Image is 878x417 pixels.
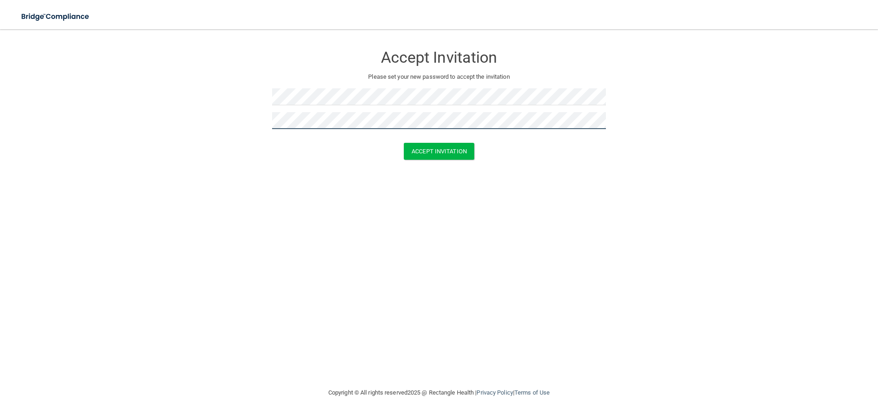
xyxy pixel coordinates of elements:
p: Please set your new password to accept the invitation [279,71,599,82]
h3: Accept Invitation [272,49,606,66]
a: Terms of Use [514,389,550,396]
img: bridge_compliance_login_screen.278c3ca4.svg [14,7,98,26]
button: Accept Invitation [404,143,474,160]
a: Privacy Policy [476,389,513,396]
div: Copyright © All rights reserved 2025 @ Rectangle Health | | [272,378,606,407]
